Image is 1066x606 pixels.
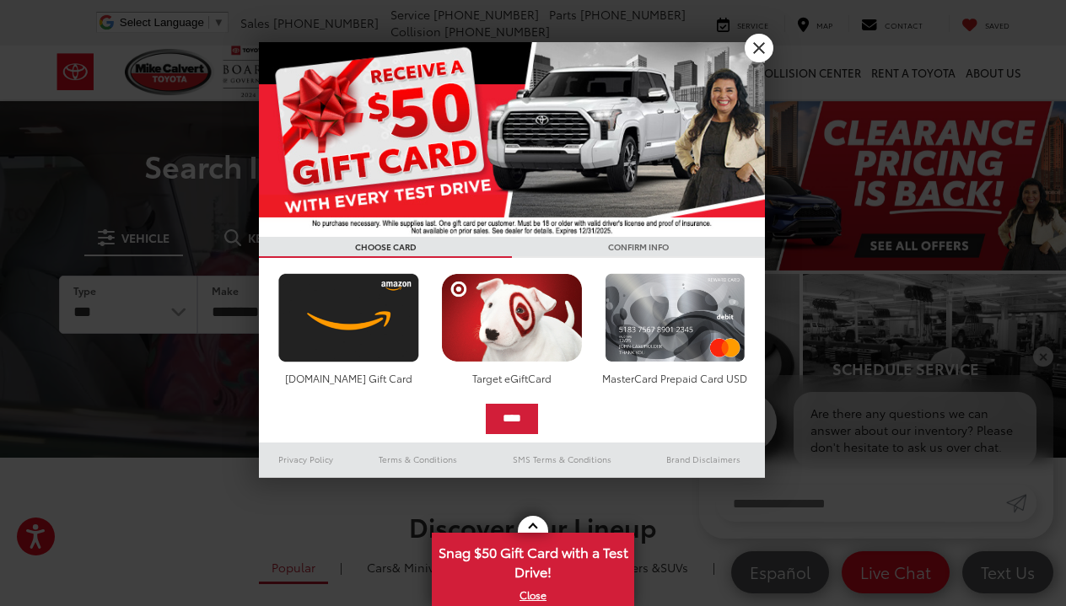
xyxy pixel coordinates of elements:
div: Target eGiftCard [437,371,586,385]
a: Privacy Policy [259,449,353,469]
div: MasterCard Prepaid Card USD [600,371,750,385]
h3: CHOOSE CARD [259,237,512,258]
a: Brand Disclaimers [642,449,765,469]
div: [DOMAIN_NAME] Gift Card [274,371,423,385]
img: 55838_top_625864.jpg [259,42,765,237]
span: Snag $50 Gift Card with a Test Drive! [433,534,633,586]
a: SMS Terms & Conditions [482,449,642,469]
img: targetcard.png [437,273,586,362]
img: mastercard.png [600,273,750,362]
a: Terms & Conditions [353,449,482,469]
h3: CONFIRM INFO [512,237,765,258]
img: amazoncard.png [274,273,423,362]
